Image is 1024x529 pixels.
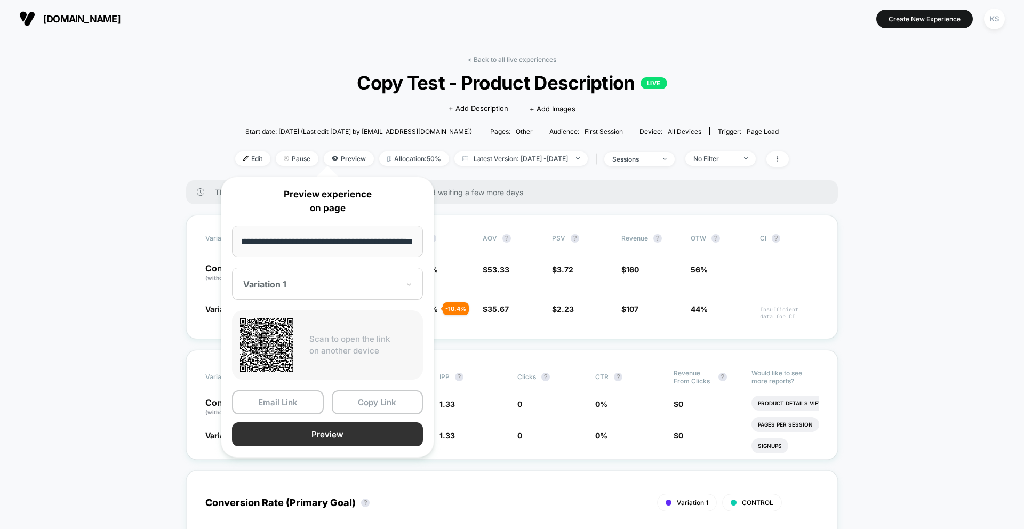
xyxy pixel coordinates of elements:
span: Start date: [DATE] (Last edit [DATE] by [EMAIL_ADDRESS][DOMAIN_NAME]) [245,127,472,135]
img: rebalance [387,156,391,162]
span: 2.23 [557,304,574,314]
button: ? [653,234,662,243]
span: $ [674,431,683,440]
span: Device: [631,127,709,135]
span: Page Load [747,127,779,135]
span: 3.72 [557,265,573,274]
span: There are still no statistically significant results. We recommend waiting a few more days [215,188,817,197]
span: Latest Version: [DATE] - [DATE] [454,151,588,166]
span: 160 [626,265,639,274]
div: Audience: [549,127,623,135]
li: Signups [751,438,788,453]
button: Copy Link [332,390,423,414]
span: Pause [276,151,318,166]
span: Variation 1 [205,431,243,440]
span: 35.67 [487,304,509,314]
span: CTR [595,373,609,381]
span: Variation 1 [205,304,243,314]
span: $ [621,265,639,274]
span: Variation [205,369,264,385]
span: $ [674,399,683,408]
img: end [663,158,667,160]
span: $ [552,265,573,274]
p: Control [205,264,264,282]
span: [DOMAIN_NAME] [43,13,121,25]
span: all devices [668,127,701,135]
span: | [593,151,604,167]
img: Visually logo [19,11,35,27]
button: [DOMAIN_NAME] [16,10,124,27]
span: 44% [691,304,708,314]
button: KS [981,8,1008,30]
span: First Session [585,127,623,135]
span: 0 [517,399,522,408]
a: < Back to all live experiences [468,55,556,63]
span: Copy Test - Product Description [263,71,761,94]
span: 0 % [595,431,607,440]
img: end [744,157,748,159]
span: --- [760,267,819,282]
img: edit [243,156,249,161]
button: Create New Experience [876,10,973,28]
span: 0 [517,431,522,440]
span: OTW [691,234,749,243]
div: Trigger: [718,127,779,135]
button: ? [772,234,780,243]
span: 0 [678,431,683,440]
p: Would like to see more reports? [751,369,819,385]
span: 0 [678,399,683,408]
span: + Add Description [449,103,508,114]
p: Preview experience on page [232,188,423,215]
button: ? [361,499,370,507]
span: Insufficient data for CI [760,306,819,320]
button: ? [718,373,727,381]
span: $ [552,304,574,314]
li: Pages Per Session [751,417,819,432]
span: other [516,127,533,135]
span: Edit [235,151,270,166]
span: $ [483,304,509,314]
div: Pages: [490,127,533,135]
span: Revenue From Clicks [674,369,713,385]
span: $ [621,304,638,314]
div: - 10.4 % [443,302,469,315]
span: (without changes) [205,275,253,281]
div: sessions [612,155,655,163]
button: ? [711,234,720,243]
img: end [576,157,580,159]
img: end [284,156,289,161]
span: Preview [324,151,374,166]
span: $ [483,265,509,274]
li: Product Details Views Rate [751,396,849,411]
button: ? [455,373,463,381]
button: ? [571,234,579,243]
span: 1.33 [439,431,455,440]
button: ? [541,373,550,381]
button: ? [502,234,511,243]
button: ? [614,373,622,381]
span: Revenue [621,234,648,242]
button: Preview [232,422,423,446]
span: Variation 1 [677,499,708,507]
button: Email Link [232,390,324,414]
span: 107 [626,304,638,314]
p: LIVE [641,77,667,89]
span: PSV [552,234,565,242]
span: Allocation: 50% [379,151,449,166]
span: 1.33 [439,399,455,408]
div: KS [984,9,1005,29]
span: Clicks [517,373,536,381]
img: calendar [462,156,468,161]
span: Variation [205,234,264,243]
p: Control [205,398,273,416]
div: No Filter [693,155,736,163]
span: + Add Images [530,105,575,113]
span: 53.33 [487,265,509,274]
span: CONTROL [742,499,773,507]
span: AOV [483,234,497,242]
span: (without changes) [205,409,253,415]
p: Scan to open the link on another device [309,333,415,357]
span: 56% [691,265,708,274]
span: 0 % [595,399,607,408]
span: CI [760,234,819,243]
